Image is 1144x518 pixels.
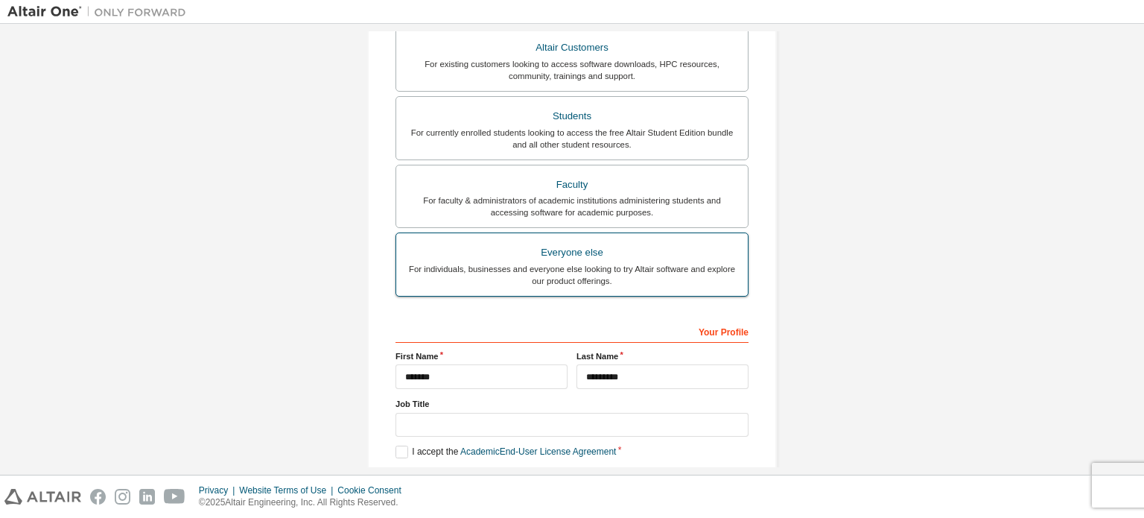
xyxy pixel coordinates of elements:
img: facebook.svg [90,489,106,505]
img: altair_logo.svg [4,489,81,505]
div: For individuals, businesses and everyone else looking to try Altair software and explore our prod... [405,263,739,287]
div: Altair Customers [405,37,739,58]
div: Cookie Consent [337,484,410,496]
img: linkedin.svg [139,489,155,505]
img: Altair One [7,4,194,19]
label: Job Title [395,398,749,410]
label: I accept the [395,446,616,458]
div: Your Profile [395,319,749,343]
div: For existing customers looking to access software downloads, HPC resources, community, trainings ... [405,58,739,82]
div: Everyone else [405,242,739,263]
label: Last Name [576,350,749,362]
img: instagram.svg [115,489,130,505]
div: For currently enrolled students looking to access the free Altair Student Edition bundle and all ... [405,127,739,151]
img: youtube.svg [164,489,185,505]
div: Students [405,106,739,127]
div: Website Terms of Use [239,484,337,496]
div: For faculty & administrators of academic institutions administering students and accessing softwa... [405,195,739,218]
p: © 2025 Altair Engineering, Inc. All Rights Reserved. [199,496,410,509]
div: Faculty [405,174,739,195]
a: Academic End-User License Agreement [460,446,616,457]
label: First Name [395,350,568,362]
div: Privacy [199,484,239,496]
